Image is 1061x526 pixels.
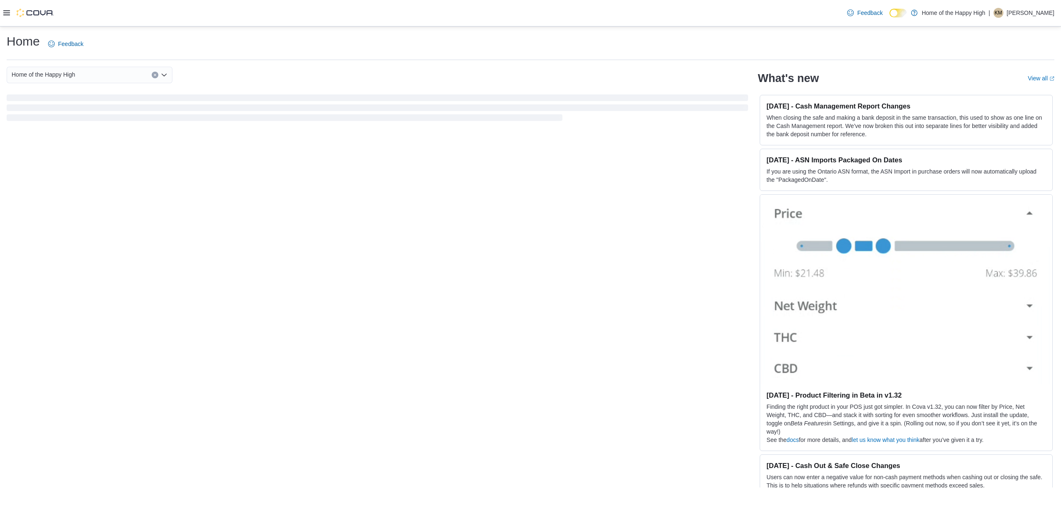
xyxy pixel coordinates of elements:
[787,437,799,443] a: docs
[889,17,890,18] span: Dark Mode
[889,9,907,17] input: Dark Mode
[852,437,919,443] a: let us know what you think
[758,72,819,85] h2: What's new
[767,156,1046,164] h3: [DATE] - ASN Imports Packaged On Dates
[993,8,1003,18] div: Katelyn McCallum
[790,420,827,427] em: Beta Features
[844,5,886,21] a: Feedback
[152,72,158,78] button: Clear input
[995,8,1002,18] span: KM
[767,113,1046,138] p: When closing the safe and making a bank deposit in the same transaction, this used to show as one...
[45,36,87,52] a: Feedback
[7,96,748,123] span: Loading
[767,473,1046,490] p: Users can now enter a negative value for non-cash payment methods when cashing out or closing the...
[767,461,1046,470] h3: [DATE] - Cash Out & Safe Close Changes
[767,391,1046,399] h3: [DATE] - Product Filtering in Beta in v1.32
[17,9,54,17] img: Cova
[988,8,990,18] p: |
[767,436,1046,444] p: See the for more details, and after you’ve given it a try.
[767,102,1046,110] h3: [DATE] - Cash Management Report Changes
[922,8,985,18] p: Home of the Happy High
[12,70,75,80] span: Home of the Happy High
[1028,75,1054,82] a: View allExternal link
[767,167,1046,184] p: If you are using the Ontario ASN format, the ASN Import in purchase orders will now automatically...
[7,33,40,50] h1: Home
[161,72,167,78] button: Open list of options
[1007,8,1054,18] p: [PERSON_NAME]
[767,403,1046,436] p: Finding the right product in your POS just got simpler. In Cova v1.32, you can now filter by Pric...
[857,9,882,17] span: Feedback
[58,40,83,48] span: Feedback
[1049,76,1054,81] svg: External link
